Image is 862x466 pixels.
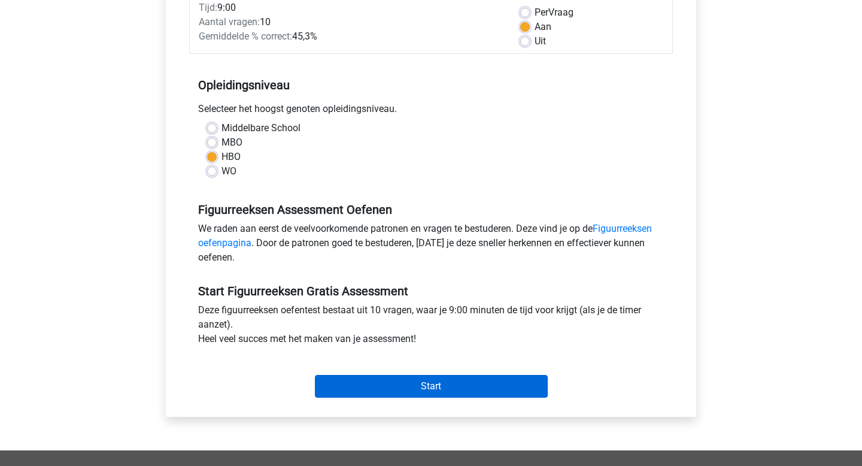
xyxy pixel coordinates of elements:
[190,29,511,44] div: 45,3%
[198,202,664,217] h5: Figuurreeksen Assessment Oefenen
[198,73,664,97] h5: Opleidingsniveau
[221,121,301,135] label: Middelbare School
[189,102,673,121] div: Selecteer het hoogst genoten opleidingsniveau.
[535,20,551,34] label: Aan
[190,15,511,29] div: 10
[199,16,260,28] span: Aantal vragen:
[221,150,241,164] label: HBO
[189,222,673,270] div: We raden aan eerst de veelvoorkomende patronen en vragen te bestuderen. Deze vind je op de . Door...
[190,1,511,15] div: 9:00
[535,5,573,20] label: Vraag
[221,135,242,150] label: MBO
[221,164,236,178] label: WO
[199,2,217,13] span: Tijd:
[189,303,673,351] div: Deze figuurreeksen oefentest bestaat uit 10 vragen, waar je 9:00 minuten de tijd voor krijgt (als...
[198,284,664,298] h5: Start Figuurreeksen Gratis Assessment
[535,34,546,49] label: Uit
[535,7,548,18] span: Per
[315,375,548,398] input: Start
[199,31,292,42] span: Gemiddelde % correct:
